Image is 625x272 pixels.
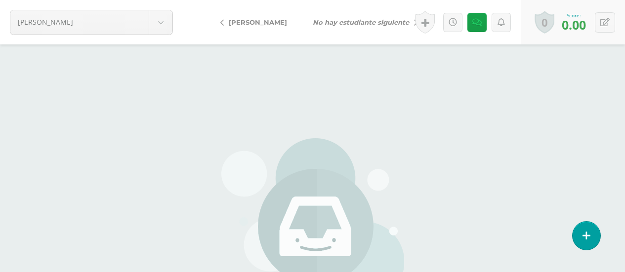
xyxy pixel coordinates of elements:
[10,10,172,35] a: [PERSON_NAME]
[535,11,554,34] a: 0
[313,18,409,26] i: No hay estudiante siguiente
[562,12,586,19] div: Score:
[212,10,300,34] a: [PERSON_NAME]
[562,16,586,33] span: 0.00
[229,18,287,26] span: [PERSON_NAME]
[18,10,136,34] span: [PERSON_NAME]
[300,10,425,34] a: No hay estudiante siguiente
